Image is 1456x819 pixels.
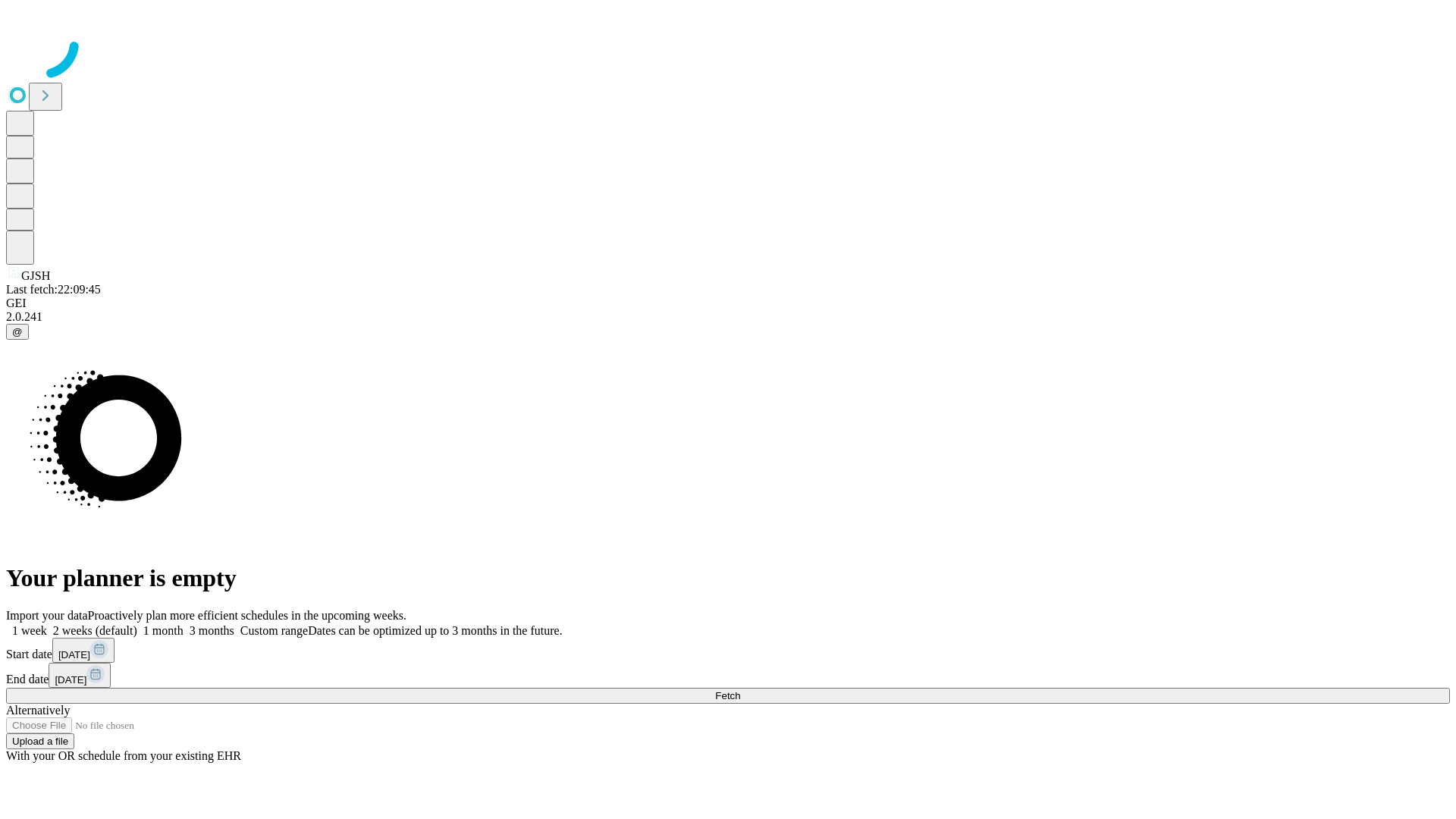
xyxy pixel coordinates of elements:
[12,624,47,637] span: 1 week
[6,324,29,340] button: @
[715,690,740,701] span: Fetch
[6,638,1450,663] div: Start date
[6,310,1450,324] div: 2.0.241
[6,688,1450,704] button: Fetch
[6,704,70,717] span: Alternatively
[88,609,406,622] span: Proactively plan more efficient schedules in the upcoming weeks.
[52,638,115,663] button: [DATE]
[6,283,101,296] span: Last fetch: 22:09:45
[6,749,241,762] span: With your OR schedule from your existing EHR
[6,733,74,749] button: Upload a file
[12,326,23,337] span: @
[55,674,86,686] span: [DATE]
[49,663,111,688] button: [DATE]
[308,624,562,637] span: Dates can be optimized up to 3 months in the future.
[6,663,1450,688] div: End date
[6,609,88,622] span: Import your data
[21,269,50,282] span: GJSH
[143,624,184,637] span: 1 month
[6,564,1450,592] h1: Your planner is empty
[6,297,1450,310] div: GEI
[240,624,308,637] span: Custom range
[190,624,234,637] span: 3 months
[58,649,90,661] span: [DATE]
[53,624,137,637] span: 2 weeks (default)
